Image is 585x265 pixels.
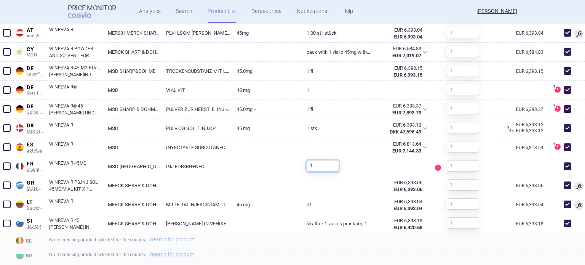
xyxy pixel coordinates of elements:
a: INJ FL+SRG+NEC [160,157,230,176]
strong: EUR 7,893.73 [392,110,421,116]
abbr: Nájdená cena bez DPH a OP lekárne [376,45,421,59]
a: MSD [102,81,161,100]
a: 45.0mg + [231,100,301,119]
img: Germany [16,67,24,75]
div: EUR 6,584.83EUR 7,019.07 [371,43,432,62]
span: LT [27,199,43,206]
a: EUR 6,393.12 [509,122,546,127]
a: WINREVAIR [49,26,102,40]
input: 1 [447,65,479,76]
a: DKDKMedicinpriser [14,121,43,134]
a: WINREVAIR [49,198,102,212]
a: WINREVAIR 45MG [49,160,102,173]
span: ? [551,104,556,109]
abbr: Nájdená cena bez odpočtu marže distribútora [376,122,421,135]
input: 1 [447,103,479,114]
strong: Price Monitor [68,4,116,12]
a: Search for product [150,237,194,242]
a: 1.00 ST | Stück [301,24,371,42]
abbr: Ex-Factory bez DPH zo zdroja [377,179,422,193]
a: EUR 6,393.06 [516,183,546,188]
abbr: Ex-Factory bez DPH zo zdroja [377,198,422,212]
a: TROCKENSUBSTANZ MIT LÖSUNGSMITTEL [160,62,230,80]
a: WINREVAIR [49,122,102,135]
a: MSD [GEOGRAPHIC_DATA] [102,157,161,176]
span: Rote liste [27,91,43,96]
div: EUR 6,813.64EUR 7,144.33 [371,138,432,157]
a: 45 mg [231,81,301,100]
span: Ex. [509,128,515,133]
a: [PERSON_NAME] IN VEHIKEL ZA RAZTOPINO ZA INJICIRANJE [160,214,230,233]
a: LTLTNon-reimb. list [14,197,43,210]
img: Belgium [16,237,24,244]
span: BE [14,235,43,245]
a: 45 mg [231,195,301,214]
img: Greece [16,181,24,189]
span: MOH [27,53,43,58]
a: WINREVAIR® 45 [PERSON_NAME] UND LÖSUNGSMITTEL ZUR HERSTELLUNG EINER INJEKTIONSLÖSUNG [49,103,102,116]
a: ESESBotPlus [14,140,43,153]
input: 1 [447,160,479,172]
a: WINREVAIR® [49,84,102,97]
a: FRFRCnamts UCD [14,159,43,172]
a: 45 mg [231,119,301,138]
span: Used for calculation [574,182,583,191]
div: EUR 6,393.04 [377,27,422,34]
input: 1 [447,141,479,153]
a: EUR 6,393.04 [516,31,546,35]
strong: EUR 6,393.06 [393,186,422,192]
span: GR [27,180,43,186]
img: France [16,162,24,170]
div: EUR 6,584.83 [376,45,421,52]
div: EUR 6,393.12 [376,122,421,128]
a: EUR 6,393.04 [516,202,546,207]
a: DEDERote liste [14,83,43,96]
span: No referencing product selected for the country. [49,237,198,243]
span: DK [27,122,43,129]
a: EUR 6,393.18 [516,222,546,226]
a: EUR 6,813.64 [516,145,546,150]
span: LauerTaxe CGM [27,72,43,77]
a: 1 Fl [301,62,371,80]
div: EUR 6,393.37EUR 7,893.73 [371,100,432,119]
input: 1 [447,122,479,133]
input: 1 [447,217,479,229]
div: EUR 6,393.12 [509,127,546,135]
span: MOH PS [27,186,43,191]
span: BotPlus [27,148,43,153]
a: MER03 | MERCK SHARP & DOHME GESMB [102,24,161,42]
span: ? [506,125,511,130]
span: No referencing product selected for the country. [49,252,198,257]
div: EUR 6,813.64 [376,141,421,148]
div: EUR 6,393.15 [377,65,422,72]
a: PLV+LSGM [PERSON_NAME].E.INJ-LSG [160,24,230,42]
span: BG [14,250,43,260]
img: Germany [16,86,24,94]
a: EUR 6,584.83 [516,50,546,55]
span: ES [27,141,43,148]
span: Used for calculation [574,201,583,210]
a: N1 [301,195,371,214]
a: PULV.OG SOL.T.INJ.OP [160,119,230,138]
div: EUR 6,393.37 [376,103,421,109]
strong: EUR 6,393.04 [393,34,422,40]
strong: EUR 7,019.07 [392,53,421,58]
span: DE [27,103,43,110]
a: DEDEGelbe liste [14,102,43,115]
a: EUR 6,393.37 [516,107,546,112]
a: CYCYMOH [14,45,43,58]
a: MSD [102,119,161,138]
span: Gelbe liste [27,110,43,115]
input: 1 [447,84,479,95]
span: JAZMP [27,224,43,230]
input: 1 [447,46,479,57]
a: WINREVAIR POWDER AND SOLVENT FOR SOLUTION FOR INJECTION 45MG/VIAL [49,45,102,59]
span: ? [551,142,556,147]
a: WINREVAIR 45 [PERSON_NAME] IN VEHIKEL ZA RAZTOPINO ZA INJICIRANJE [49,217,102,231]
a: PULVER ZUR HERST. E. INJ.-LSG. [160,100,230,119]
img: Lithuania [16,201,24,208]
a: WINREVAIR [49,141,102,154]
span: DE [27,65,43,72]
strong: EUR 6,393.15 [393,72,422,78]
abbr: MZSR metodika [376,141,421,154]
